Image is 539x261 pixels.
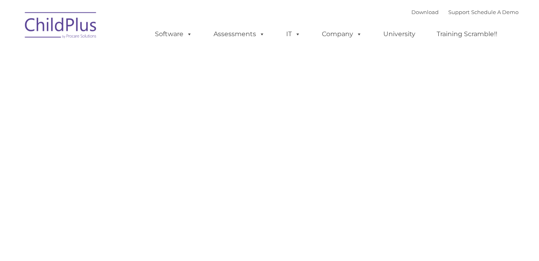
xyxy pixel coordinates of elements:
[429,26,505,42] a: Training Scramble!!
[314,26,370,42] a: Company
[278,26,309,42] a: IT
[375,26,423,42] a: University
[411,9,519,15] font: |
[21,6,101,47] img: ChildPlus by Procare Solutions
[205,26,273,42] a: Assessments
[448,9,470,15] a: Support
[411,9,439,15] a: Download
[147,26,200,42] a: Software
[471,9,519,15] a: Schedule A Demo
